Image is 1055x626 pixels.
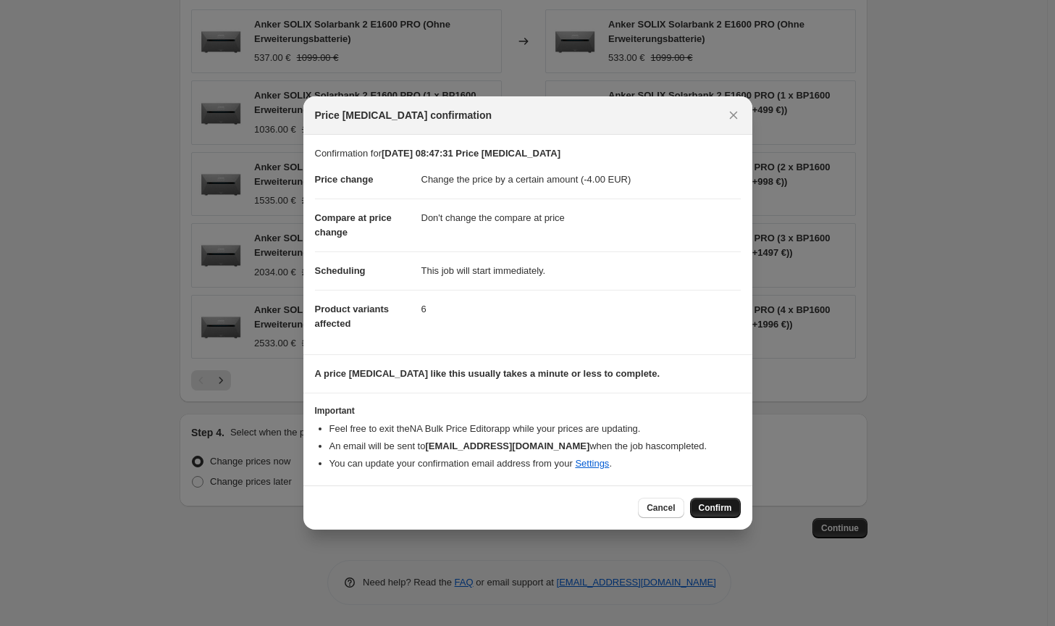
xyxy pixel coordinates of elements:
[329,456,741,471] li: You can update your confirmation email address from your .
[723,105,744,125] button: Close
[315,146,741,161] p: Confirmation for
[421,290,741,328] dd: 6
[315,405,741,417] h3: Important
[315,212,392,238] span: Compare at price change
[421,251,741,290] dd: This job will start immediately.
[425,441,589,451] b: [EMAIL_ADDRESS][DOMAIN_NAME]
[329,439,741,454] li: An email will be sent to when the job has completed .
[699,502,732,514] span: Confirm
[315,265,366,276] span: Scheduling
[421,161,741,199] dd: Change the price by a certain amount (-4.00 EUR)
[315,108,492,122] span: Price [MEDICAL_DATA] confirmation
[329,422,741,436] li: Feel free to exit the NA Bulk Price Editor app while your prices are updating.
[638,498,684,518] button: Cancel
[421,199,741,237] dd: Don't change the compare at price
[690,498,741,518] button: Confirm
[315,174,374,185] span: Price change
[647,502,675,514] span: Cancel
[315,368,660,379] b: A price [MEDICAL_DATA] like this usually takes a minute or less to complete.
[382,148,560,159] b: [DATE] 08:47:31 Price [MEDICAL_DATA]
[575,458,609,469] a: Settings
[315,304,390,329] span: Product variants affected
